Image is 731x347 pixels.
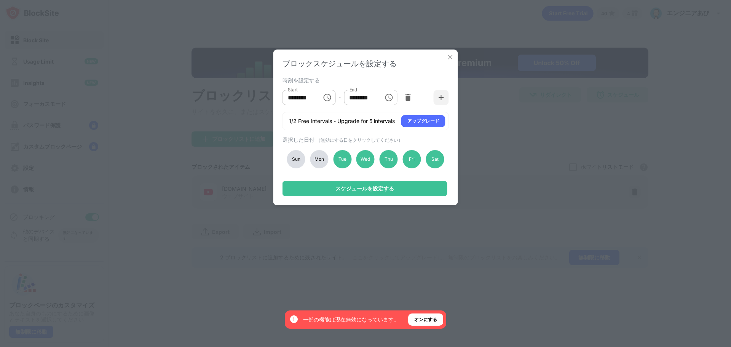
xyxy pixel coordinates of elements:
div: アップグレード [407,117,439,125]
div: オンにする [414,316,437,323]
div: Sun [287,150,305,168]
img: error-circle-white.svg [289,315,298,324]
div: Sat [426,150,444,168]
div: 1/2 Free Intervals - Upgrade for 5 intervals [289,117,395,125]
div: Wed [356,150,375,168]
div: 時刻を設定する [283,77,447,83]
button: Choose time, selected time is 8:00 PM [381,90,396,105]
label: Start [288,86,298,93]
button: Choose time, selected time is 10:00 AM [319,90,335,105]
div: Fri [403,150,421,168]
span: （無効にする日をクリックしてください） [316,137,403,143]
div: - [338,93,341,102]
label: End [349,86,357,93]
div: Thu [380,150,398,168]
div: 一部の機能は現在無効になっています。 [303,316,399,323]
div: 選択した日付 [283,136,447,144]
img: x-button.svg [447,53,454,61]
div: ブロックスケジュールを設定する [283,59,449,69]
div: Tue [333,150,351,168]
div: スケジュールを設定する [335,185,394,192]
div: Mon [310,150,328,168]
